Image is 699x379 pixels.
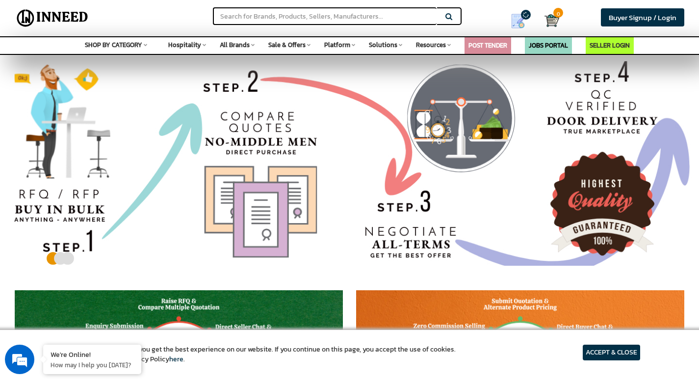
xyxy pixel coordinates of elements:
[416,40,446,50] span: Resources
[53,254,60,259] button: 2
[60,254,68,259] button: 3
[369,40,397,50] span: Solutions
[544,13,559,28] img: Cart
[85,40,142,50] span: SHOP BY CATEGORY
[324,40,350,50] span: Platform
[59,345,456,364] article: We use cookies to ensure you get the best experience on our website. If you continue on this page...
[169,354,183,364] a: here
[268,40,306,50] span: Sale & Offers
[213,7,437,25] input: Search for Brands, Products, Sellers, Manufacturers...
[220,40,250,50] span: All Brands
[544,10,551,31] a: Cart 0
[51,360,134,369] p: How may I help you today?
[590,41,630,50] a: SELLER LOGIN
[529,41,568,50] a: JOBS PORTAL
[13,6,92,30] img: Inneed.Market
[553,8,563,18] span: 0
[51,350,134,359] div: We're Online!
[468,41,507,50] a: POST TENDER
[168,40,201,50] span: Hospitality
[583,345,640,360] article: ACCEPT & CLOSE
[499,10,544,32] a: my Quotes
[46,254,53,259] button: 1
[601,8,684,26] a: Buyer Signup / Login
[609,12,676,23] span: Buyer Signup / Login
[511,14,525,28] img: Show My Quotes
